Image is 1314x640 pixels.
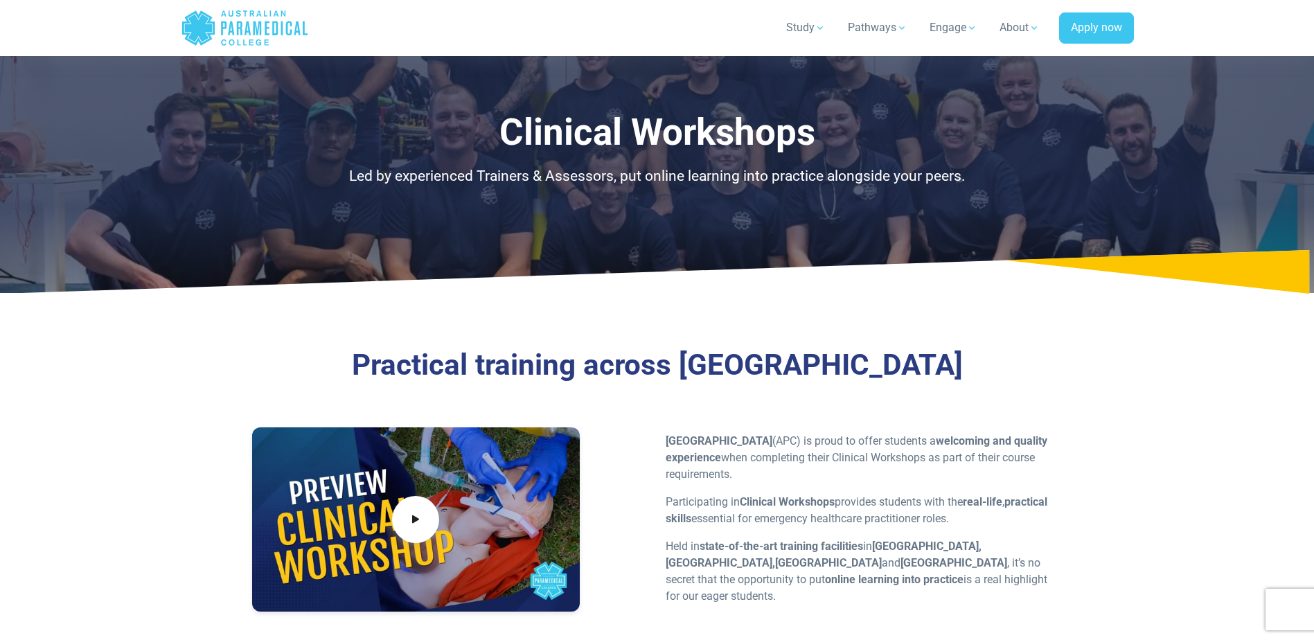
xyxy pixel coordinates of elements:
a: Apply now [1059,12,1134,44]
strong: [GEOGRAPHIC_DATA] [775,556,882,569]
p: Led by experienced Trainers & Assessors, put online learning into practice alongside your peers. [252,166,1063,188]
h3: Practical training across [GEOGRAPHIC_DATA] [252,348,1063,383]
h1: Clinical Workshops [252,111,1063,154]
strong: state-of-the-art training facilities [700,540,863,553]
p: Held in in and , it’s no secret that the opportunity to put is a real highlight for our eager stu... [666,538,1063,605]
a: About [991,8,1048,47]
strong: welcoming and quality experience [666,434,1047,464]
a: Australian Paramedical College [181,6,309,51]
a: Study [778,8,834,47]
a: Pathways [840,8,916,47]
p: Participating in provides students with the , essential for emergency healthcare practitioner roles. [666,494,1063,527]
strong: real-life [963,495,1002,508]
strong: [GEOGRAPHIC_DATA] [900,556,1007,569]
strong: [GEOGRAPHIC_DATA] [666,434,772,447]
strong: online learning into practice [825,573,964,586]
p: (APC) is proud to offer students a when completing their Clinical Workshops as part of their cour... [666,433,1063,483]
strong: Clinical Workshops [740,495,835,508]
a: Engage [921,8,986,47]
